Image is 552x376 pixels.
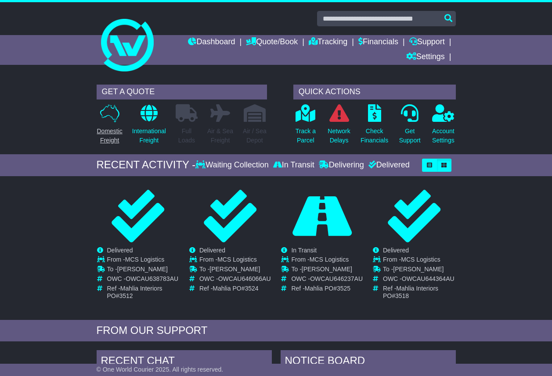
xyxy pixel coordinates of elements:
[296,127,316,145] p: Track a Parcel
[401,256,440,263] span: MCS Logistics
[97,350,272,374] div: RECENT CHAT
[107,285,162,299] span: Mahlia Interiors PO#3512
[383,285,438,299] span: Mahlia Interiors PO#3518
[360,104,389,150] a: CheckFinancials
[293,85,456,99] div: QUICK ACTIONS
[246,35,298,50] a: Quote/Book
[97,104,123,150] a: DomesticFreight
[295,104,316,150] a: Track aParcel
[291,285,363,292] td: Ref -
[310,275,363,282] span: OWCAU646237AU
[291,266,363,275] td: To -
[97,85,267,99] div: GET A QUOTE
[218,275,271,282] span: OWCAU646066AU
[97,159,196,171] div: RECENT ACTIVITY -
[393,266,444,273] span: [PERSON_NAME]
[209,266,260,273] span: [PERSON_NAME]
[132,127,166,145] p: International Freight
[327,104,350,150] a: NetworkDelays
[199,285,271,292] td: Ref -
[107,266,180,275] td: To -
[117,266,168,273] span: [PERSON_NAME]
[213,285,258,292] span: Mahlia PO#3524
[199,256,271,266] td: From -
[126,275,178,282] span: OWCAU638783AU
[125,256,164,263] span: MCS Logistics
[217,256,256,263] span: MCS Logistics
[188,35,235,50] a: Dashboard
[383,266,455,275] td: To -
[271,160,317,170] div: In Transit
[107,247,133,254] span: Delivered
[432,104,455,150] a: AccountSettings
[409,35,445,50] a: Support
[406,50,445,65] a: Settings
[199,275,271,285] td: OWC -
[309,35,347,50] a: Tracking
[107,275,180,285] td: OWC -
[361,127,388,145] p: Check Financials
[399,104,421,150] a: GetSupport
[199,247,225,254] span: Delivered
[176,127,198,145] p: Full Loads
[402,275,455,282] span: OWCAU644364AU
[383,285,455,300] td: Ref -
[243,127,267,145] p: Air / Sea Depot
[399,127,421,145] p: Get Support
[305,285,350,292] span: Mahlia PO#3525
[97,324,456,337] div: FROM OUR SUPPORT
[291,256,363,266] td: From -
[97,366,224,373] span: © One World Courier 2025. All rights reserved.
[207,127,233,145] p: Air & Sea Freight
[328,127,350,145] p: Network Delays
[366,160,410,170] div: Delivered
[107,256,180,266] td: From -
[317,160,366,170] div: Delivering
[107,285,180,300] td: Ref -
[291,247,317,254] span: In Transit
[302,266,352,273] span: [PERSON_NAME]
[383,275,455,285] td: OWC -
[281,350,456,374] div: NOTICE BOARD
[132,104,166,150] a: InternationalFreight
[195,160,271,170] div: Waiting Collection
[310,256,349,263] span: MCS Logistics
[358,35,398,50] a: Financials
[383,256,455,266] td: From -
[432,127,455,145] p: Account Settings
[291,275,363,285] td: OWC -
[97,127,123,145] p: Domestic Freight
[199,266,271,275] td: To -
[383,247,409,254] span: Delivered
